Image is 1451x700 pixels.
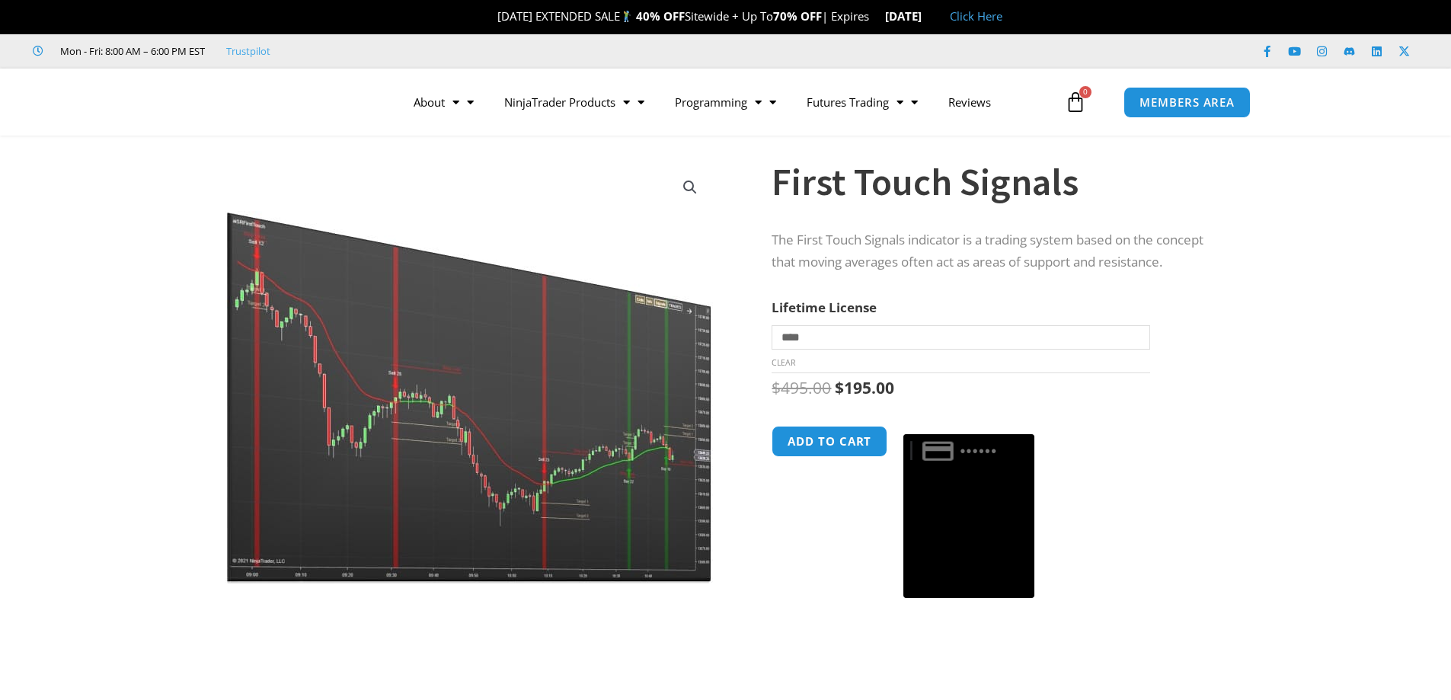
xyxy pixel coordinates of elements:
[676,174,704,201] a: View full-screen image gallery
[922,11,934,22] img: 🏭
[772,155,1216,209] h1: First Touch Signals
[772,299,877,316] label: Lifetime License
[1123,87,1251,118] a: MEMBERS AREA
[885,8,935,24] strong: [DATE]
[900,424,1037,425] iframe: Secure payment input frame
[56,42,205,60] span: Mon - Fri: 8:00 AM – 6:00 PM EST
[180,75,344,129] img: LogoAI | Affordable Indicators – NinjaTrader
[636,8,685,24] strong: 40% OFF
[835,377,894,398] bdi: 195.00
[961,443,999,459] text: ••••••
[489,85,660,120] a: NinjaTrader Products
[1042,80,1109,124] a: 0
[835,377,844,398] span: $
[773,8,822,24] strong: 70% OFF
[1139,97,1235,108] span: MEMBERS AREA
[621,11,632,22] img: 🏌️‍♂️
[772,377,831,398] bdi: 495.00
[772,229,1216,273] p: The First Touch Signals indicator is a trading system based on the concept that moving averages o...
[660,85,791,120] a: Programming
[772,377,781,398] span: $
[398,85,489,120] a: About
[772,426,887,457] button: Add to cart
[226,42,270,60] a: Trustpilot
[225,162,715,583] img: First Touch Signals 1
[485,11,497,22] img: 🎉
[481,8,885,24] span: [DATE] EXTENDED SALE Sitewide + Up To | Expires
[950,8,1002,24] a: Click Here
[933,85,1006,120] a: Reviews
[1079,86,1091,98] span: 0
[398,85,1061,120] nav: Menu
[791,85,933,120] a: Futures Trading
[870,11,881,22] img: ⌛
[903,434,1034,599] button: Buy with GPay
[772,357,795,368] a: Clear options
